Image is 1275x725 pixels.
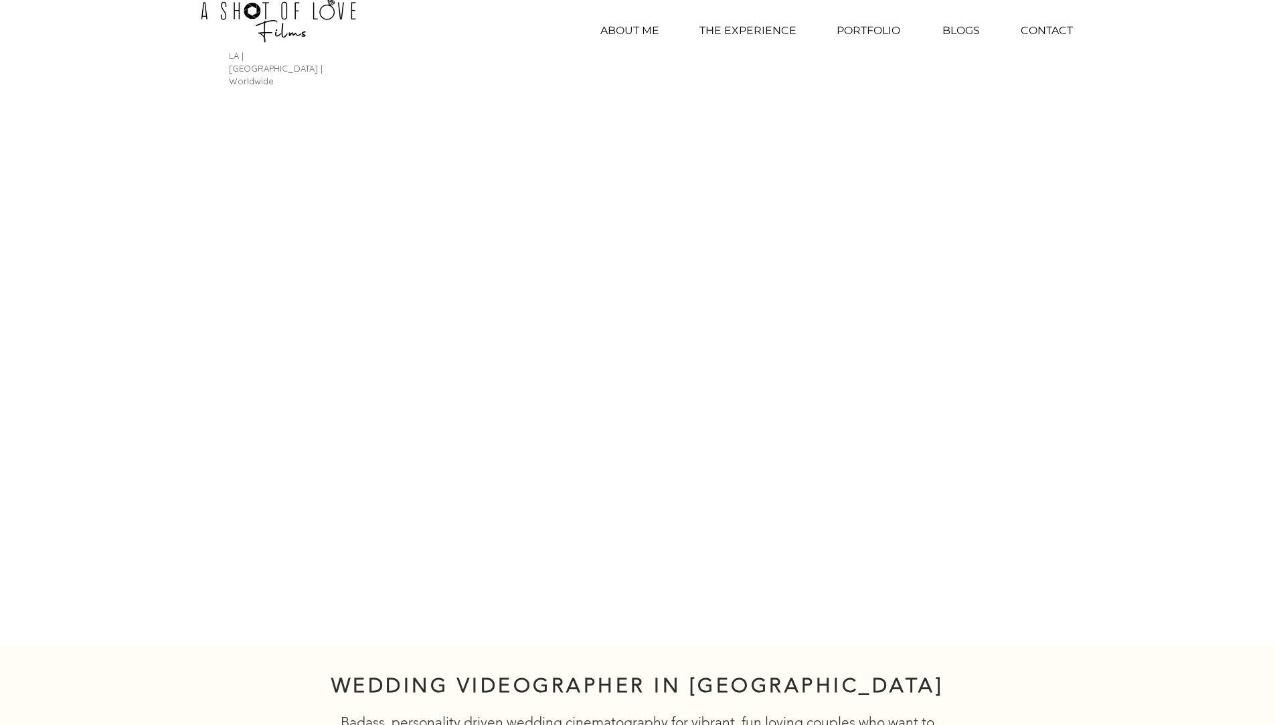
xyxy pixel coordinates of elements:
p: ABOUT ME [594,14,666,48]
p: THE EXPERIENCE [693,14,803,48]
a: THE EXPERIENCE [680,14,816,48]
span: WEDDING VIDEOGRAPHER IN [GEOGRAPHIC_DATA] [331,673,944,698]
a: ABOUT ME [580,14,680,48]
p: PORTFOLIO [830,14,907,48]
div: PORTFOLIO [816,14,922,48]
a: BLOGS [922,14,1001,48]
nav: Site [580,14,1093,48]
span: LA | [GEOGRAPHIC_DATA] | Worldwide [229,50,323,86]
p: BLOGS [936,14,987,48]
a: CONTACT [1001,14,1093,48]
p: CONTACT [1014,14,1080,48]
